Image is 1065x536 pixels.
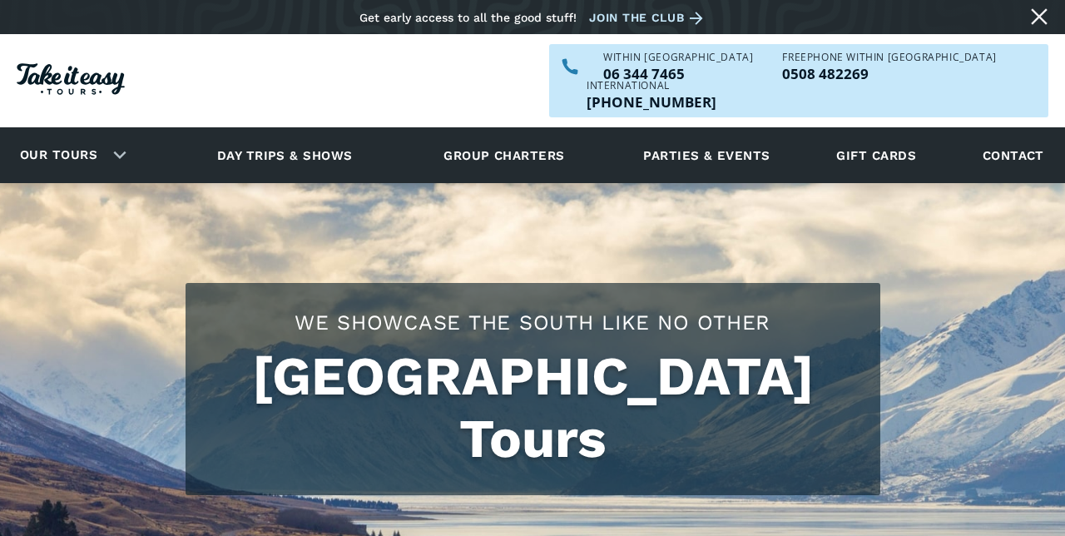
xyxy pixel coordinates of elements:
[587,81,716,91] div: International
[359,11,577,24] div: Get early access to all the good stuff!
[17,55,125,107] a: Homepage
[603,67,753,81] a: Call us within NZ on 063447465
[603,52,753,62] div: WITHIN [GEOGRAPHIC_DATA]
[423,132,585,178] a: Group charters
[17,63,125,95] img: Take it easy Tours logo
[202,345,864,470] h1: [GEOGRAPHIC_DATA] Tours
[782,67,996,81] p: 0508 482269
[7,136,110,175] a: Our tours
[974,132,1053,178] a: Contact
[587,95,716,109] a: Call us outside of NZ on +6463447465
[1026,3,1053,30] a: Close message
[603,67,753,81] p: 06 344 7465
[196,132,374,178] a: Day trips & shows
[782,67,996,81] a: Call us freephone within NZ on 0508482269
[828,132,924,178] a: Gift cards
[202,308,864,337] h2: We showcase the south like no other
[635,132,778,178] a: Parties & events
[587,95,716,109] p: [PHONE_NUMBER]
[782,52,996,62] div: Freephone WITHIN [GEOGRAPHIC_DATA]
[589,7,709,28] a: Join the club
